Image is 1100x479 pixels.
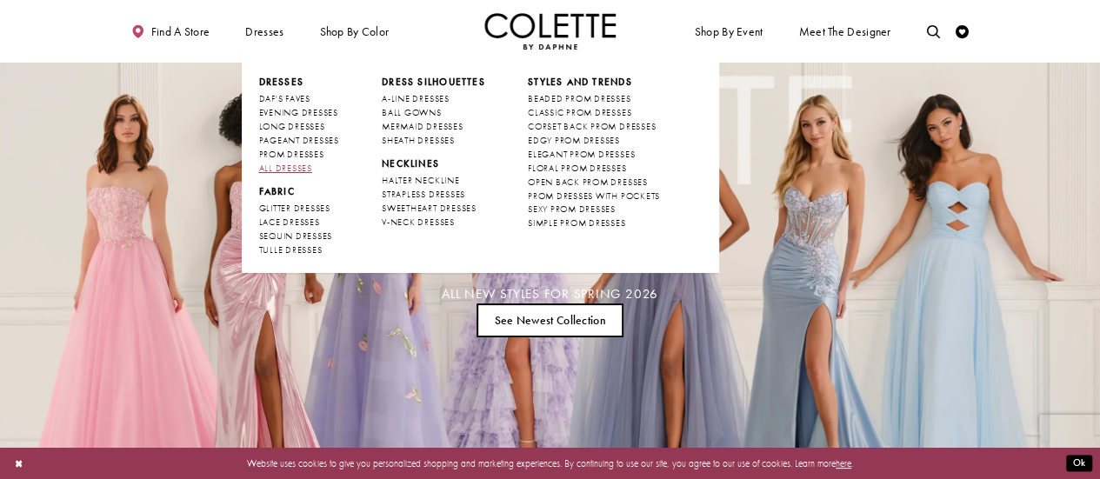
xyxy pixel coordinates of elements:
[258,76,338,89] span: Dresses
[382,106,485,120] a: BALL GOWNS
[528,176,648,188] span: OPEN BACK PROM DRESSES
[528,107,631,118] span: CLASSIC PROM DRESSES
[245,25,283,38] span: Dresses
[258,120,338,134] a: LONG DRESSES
[382,189,465,200] span: STRAPLESS DRESSES
[528,135,620,146] span: EDGY PROM DRESSES
[382,216,455,228] span: V-NECK DRESSES
[382,216,485,230] a: V-NECK DRESSES
[8,452,30,476] button: Close Dialog
[382,174,485,188] a: HALTER NECKLINE
[528,216,660,230] a: SIMPLE PROM DRESSES
[528,190,660,202] span: PROM DRESSES WITH POCKETS
[798,25,890,38] span: Meet the designer
[695,25,763,38] span: Shop By Event
[382,135,455,146] span: SHEATH DRESSES
[258,243,338,257] a: TULLE DRESSES
[382,175,459,186] span: HALTER NECKLINE
[1066,456,1092,472] button: Submit Dialog
[258,216,338,230] a: LACE DRESSES
[528,162,660,176] a: FLORAL PROM DRESSES
[258,230,332,242] span: SEQUIN DRESSES
[317,13,392,50] span: Shop by color
[528,190,660,203] a: PROM DRESSES WITH POCKETS
[258,202,338,216] a: GLITTER DRESSES
[258,216,319,228] span: LACE DRESSES
[528,134,660,148] a: EDGY PROM DRESSES
[382,157,439,170] span: NECKLINES
[528,120,660,134] a: CORSET BACK PROM DRESSES
[258,162,338,176] a: ALL DRESSES
[319,25,389,38] span: Shop by color
[382,120,485,134] a: MERMAID DRESSES
[95,455,1005,472] p: Website uses cookies to give you personalized shopping and marketing experiences. By continuing t...
[382,202,485,216] a: SWEETHEART DRESSES
[382,76,485,89] span: DRESS SILHOUETTES
[382,93,450,104] span: A-LINE DRESSES
[258,121,324,132] span: LONG DRESSES
[151,25,210,38] span: Find a store
[952,13,972,50] a: Check Wishlist
[242,13,287,50] span: Dresses
[691,13,766,50] span: Shop By Event
[528,121,656,132] span: CORSET BACK PROM DRESSES
[528,217,625,229] span: SIMPLE PROM DRESSES
[258,185,338,198] span: FABRIC
[836,457,851,469] a: here
[484,13,617,50] img: Colette by Daphne
[528,76,632,88] span: STYLES AND TRENDS
[528,92,660,106] a: BEADED PROM DRESSES
[382,121,463,132] span: MERMAID DRESSES
[258,76,303,88] span: Dresses
[397,297,703,343] ul: Slider Links
[258,106,338,120] a: EVENING DRESSES
[382,157,485,170] span: NECKLINES
[382,188,485,202] a: STRAPLESS DRESSES
[258,244,322,256] span: TULLE DRESSES
[382,107,442,118] span: BALL GOWNS
[382,76,485,88] span: DRESS SILHOUETTES
[258,185,294,197] span: FABRIC
[382,134,485,148] a: SHEATH DRESSES
[258,92,338,106] a: DAF'S FAVES
[923,13,943,50] a: Toggle search
[484,13,617,50] a: Visit Home Page
[129,13,213,50] a: Find a store
[258,93,310,104] span: DAF'S FAVES
[382,203,477,214] span: SWEETHEART DRESSES
[528,203,616,215] span: SEXY PROM DRESSES
[258,149,323,160] span: PROM DRESSES
[401,287,700,302] h4: ALL NEW STYLES FOR SPRING 2026
[258,203,330,214] span: GLITTER DRESSES
[382,92,485,106] a: A-LINE DRESSES
[528,76,660,89] span: STYLES AND TRENDS
[528,149,635,160] span: ELEGANT PROM DRESSES
[796,13,895,50] a: Meet the designer
[528,148,660,162] a: ELEGANT PROM DRESSES
[258,135,338,146] span: PAGEANT DRESSES
[477,303,623,337] a: See Newest Collection The Glamour Code ALL NEW STYLES FOR SPRING 2026
[528,176,660,190] a: OPEN BACK PROM DRESSES
[528,203,660,216] a: SEXY PROM DRESSES
[528,163,626,174] span: FLORAL PROM DRESSES
[528,106,660,120] a: CLASSIC PROM DRESSES
[258,107,337,118] span: EVENING DRESSES
[258,230,338,243] a: SEQUIN DRESSES
[258,134,338,148] a: PAGEANT DRESSES
[258,163,311,174] span: ALL DRESSES
[528,93,630,104] span: BEADED PROM DRESSES
[258,148,338,162] a: PROM DRESSES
